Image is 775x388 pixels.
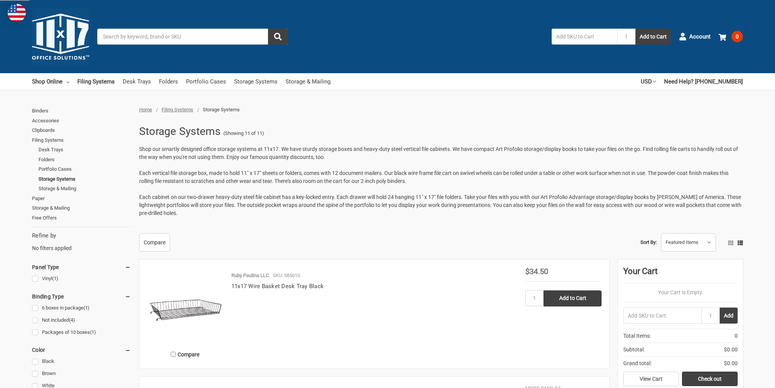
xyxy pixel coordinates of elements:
p: Ruby Paulina LLC. [231,272,270,279]
button: Add [720,308,738,324]
a: Black [32,356,131,367]
a: Storage Systems [39,174,131,184]
span: (1) [83,305,90,311]
a: Folders [159,73,178,90]
a: USD [641,73,656,90]
span: Account [689,32,711,41]
a: Packages of 10 boxes [32,327,131,338]
h5: Color [32,345,131,354]
h5: Refine by [32,231,131,240]
span: Total Items: [623,332,651,340]
span: (Showing 11 of 11) [223,130,264,137]
span: 0 [735,332,738,340]
h1: Storage Systems [139,122,221,141]
span: 0 [732,31,743,42]
a: Need Help? [PHONE_NUMBER] [664,73,743,90]
a: Not included [32,315,131,325]
button: Add to Cart [635,29,671,45]
a: Vinyl [32,274,131,284]
input: Compare [171,352,176,357]
span: (4) [69,317,75,323]
h5: Binding Type [32,292,131,301]
span: (1) [52,276,58,281]
a: Clipboards [32,125,131,135]
a: Brown [32,369,131,379]
a: Filing Systems [162,107,193,112]
a: Desk Trays [123,73,151,90]
a: Storage & Mailing [39,184,131,194]
a: Filing Systems [77,73,115,90]
a: Portfolio Cases [39,164,131,174]
a: 0 [719,27,743,46]
img: 11x17.com [32,8,89,65]
label: Compare [147,348,223,361]
input: Add SKU to Cart [623,308,701,324]
span: Subtotal: [623,346,645,354]
span: Each cabinet on our two-drawer heavy-duty steel file cabinet has a key-locked entry. Each drawer ... [139,194,741,216]
span: Shop our smartly designed office storage systems at 11x17. We have sturdy storage boxes and heavy... [139,146,738,160]
label: Sort By: [640,237,657,248]
h5: Panel Type [32,263,131,272]
div: No filters applied [32,231,131,252]
a: Storage & Mailing [32,203,131,213]
a: Accessories [32,116,131,126]
div: Your Cart [623,265,738,283]
input: Search by keyword, brand or SKU [97,29,288,45]
a: Desk Trays [39,145,131,155]
span: (1) [90,329,96,335]
a: Compare [139,233,170,252]
span: $0.00 [724,346,738,354]
a: Folders [39,155,131,165]
span: Storage Systems [203,107,240,112]
a: 6 boxes in package [32,303,131,313]
a: Paper [32,194,131,204]
a: Binders [32,106,131,116]
a: Account [679,27,711,46]
a: Check out [682,372,738,386]
span: Each vertical file storage box, made to hold 11" x 17" sheets or folders, comes with 12 document ... [139,170,728,184]
a: Storage Systems [234,73,278,90]
a: Filing Systems [32,135,131,145]
a: Home [139,107,152,112]
span: Grand total: [623,359,651,367]
input: Add to Cart [544,290,602,306]
a: Portfolio Cases [186,73,226,90]
p: SKU: 585010 [273,272,300,279]
p: Your Cart Is Empty. [623,289,738,297]
img: duty and tax information for United States [8,4,26,22]
img: 11x17 Wire Basket Desk Tray Black [147,268,223,344]
span: $0.00 [724,359,738,367]
a: 11x17 Wire Basket Desk Tray Black [231,283,324,290]
input: Add SKU to Cart [552,29,617,45]
a: Free Offers [32,213,131,223]
a: Shop Online [32,73,69,90]
a: View Cart [623,372,679,386]
a: Storage & Mailing [286,73,331,90]
span: $34.50 [525,267,548,276]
